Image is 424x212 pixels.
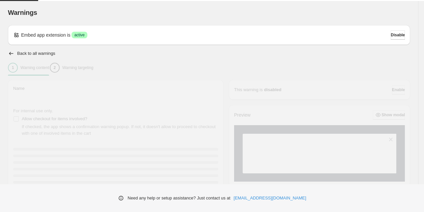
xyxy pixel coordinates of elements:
p: Embed app extension is [21,32,70,38]
span: Warnings [8,9,37,16]
span: active [74,32,84,38]
a: [EMAIL_ADDRESS][DOMAIN_NAME] [234,195,306,201]
h2: Back to all warnings [17,51,55,56]
button: Disable [391,30,405,40]
span: Disable [391,32,405,38]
